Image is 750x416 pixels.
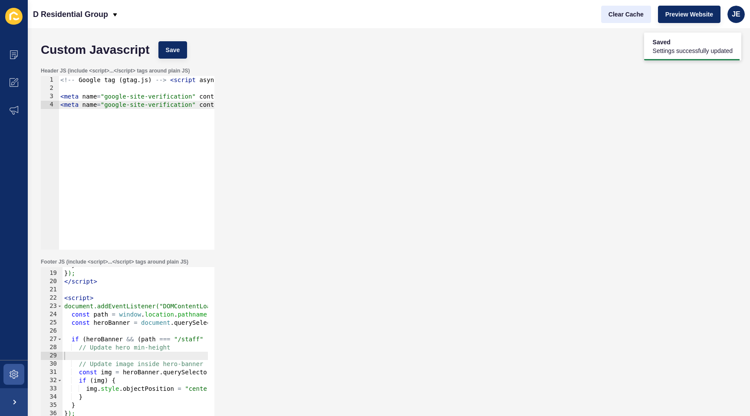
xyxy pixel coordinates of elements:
[166,46,180,54] span: Save
[41,46,150,54] h1: Custom Javascript
[41,302,62,310] div: 23
[158,41,187,59] button: Save
[41,310,62,319] div: 24
[658,6,720,23] button: Preview Website
[41,76,59,84] div: 1
[41,319,62,327] div: 25
[41,335,62,343] div: 27
[41,343,62,352] div: 28
[601,6,651,23] button: Clear Cache
[41,327,62,335] div: 26
[41,269,62,277] div: 19
[41,277,62,286] div: 20
[41,286,62,294] div: 21
[41,101,59,109] div: 4
[41,352,62,360] div: 29
[41,92,59,101] div: 3
[41,360,62,368] div: 30
[41,401,62,409] div: 35
[41,376,62,385] div: 32
[41,385,62,393] div: 33
[41,258,188,265] label: Footer JS (include <script>...</script> tags around plain JS)
[41,84,59,92] div: 2
[732,10,740,19] span: JE
[653,46,733,55] span: Settings successfully updated
[41,368,62,376] div: 31
[33,3,108,25] p: D Residential Group
[609,10,644,19] span: Clear Cache
[41,67,190,74] label: Header JS (include <script>...</script> tags around plain JS)
[41,294,62,302] div: 22
[41,393,62,401] div: 34
[653,38,733,46] span: Saved
[665,10,713,19] span: Preview Website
